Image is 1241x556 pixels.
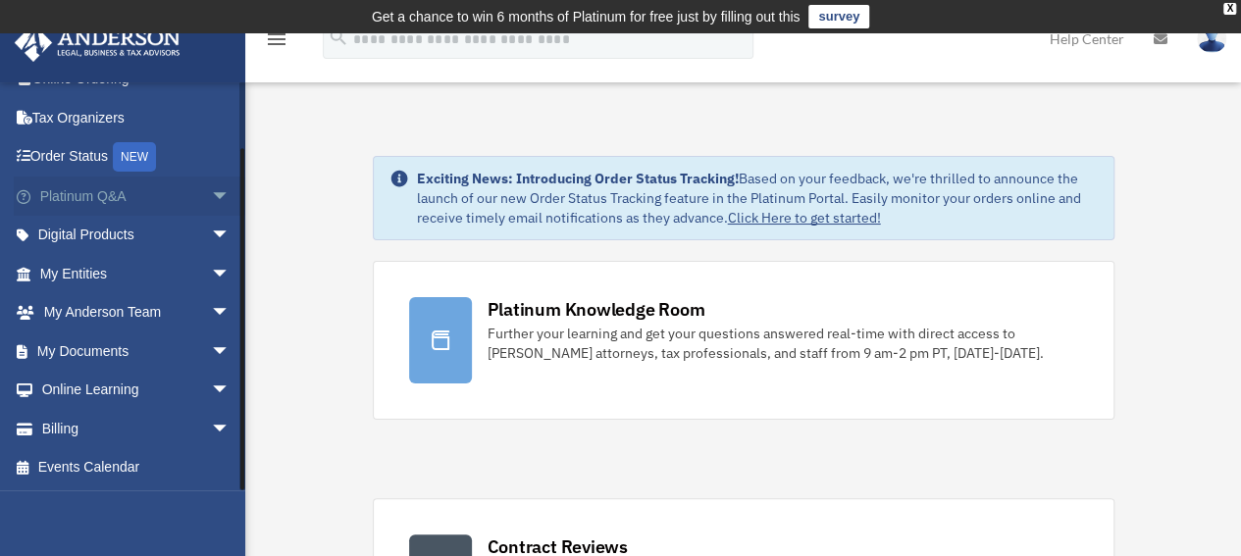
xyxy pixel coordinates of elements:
[265,27,288,51] i: menu
[14,177,260,216] a: Platinum Q&Aarrow_drop_down
[328,26,349,48] i: search
[211,409,250,449] span: arrow_drop_down
[728,209,881,227] a: Click Here to get started!
[488,324,1078,363] div: Further your learning and get your questions answered real-time with direct access to [PERSON_NAM...
[373,261,1114,420] a: Platinum Knowledge Room Further your learning and get your questions answered real-time with dire...
[417,169,1098,227] div: Based on your feedback, we're thrilled to announce the launch of our new Order Status Tracking fe...
[14,293,260,332] a: My Anderson Teamarrow_drop_down
[417,170,739,187] strong: Exciting News: Introducing Order Status Tracking!
[265,34,288,51] a: menu
[14,331,260,371] a: My Documentsarrow_drop_down
[14,371,260,410] a: Online Learningarrow_drop_down
[113,142,156,172] div: NEW
[488,297,705,322] div: Platinum Knowledge Room
[211,331,250,372] span: arrow_drop_down
[1223,3,1236,15] div: close
[14,448,260,487] a: Events Calendar
[372,5,801,28] div: Get a chance to win 6 months of Platinum for free just by filling out this
[211,293,250,333] span: arrow_drop_down
[14,409,260,448] a: Billingarrow_drop_down
[9,24,186,62] img: Anderson Advisors Platinum Portal
[1197,25,1226,53] img: User Pic
[14,137,260,177] a: Order StatusNEW
[211,371,250,411] span: arrow_drop_down
[14,98,260,137] a: Tax Organizers
[211,216,250,256] span: arrow_drop_down
[211,254,250,294] span: arrow_drop_down
[14,254,260,293] a: My Entitiesarrow_drop_down
[14,216,260,255] a: Digital Productsarrow_drop_down
[808,5,869,28] a: survey
[211,177,250,217] span: arrow_drop_down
